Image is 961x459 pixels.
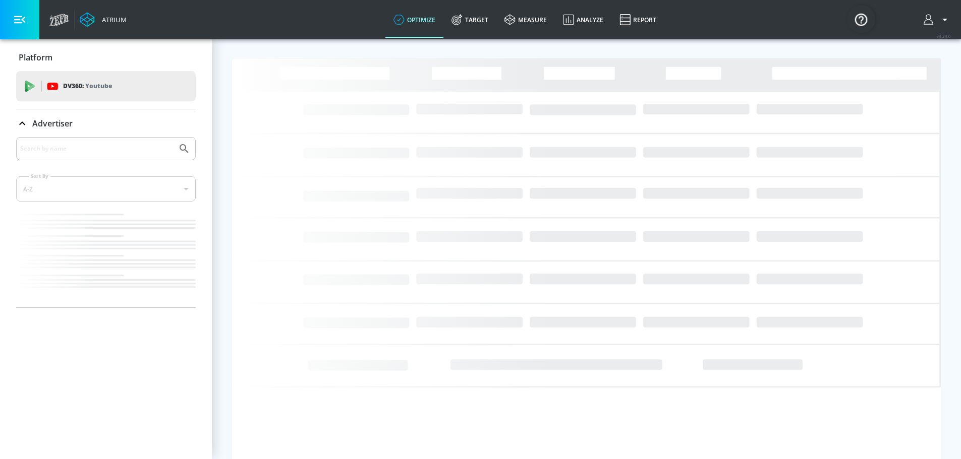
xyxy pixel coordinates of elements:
[20,142,173,155] input: Search by name
[16,43,196,72] div: Platform
[16,137,196,307] div: Advertiser
[847,5,875,33] button: Open Resource Center
[98,15,127,24] div: Atrium
[63,81,112,92] p: DV360:
[32,118,73,129] p: Advertiser
[85,81,112,91] p: Youtube
[555,2,611,38] a: Analyze
[80,12,127,27] a: Atrium
[496,2,555,38] a: measure
[16,210,196,307] nav: list of Advertiser
[385,2,443,38] a: optimize
[937,33,951,39] span: v 4.24.0
[443,2,496,38] a: Target
[19,52,52,63] p: Platform
[16,176,196,202] div: A-Z
[611,2,664,38] a: Report
[16,71,196,101] div: DV360: Youtube
[16,109,196,138] div: Advertiser
[29,173,50,179] label: Sort By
